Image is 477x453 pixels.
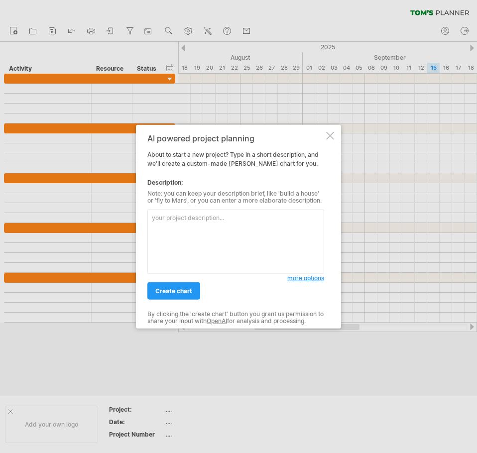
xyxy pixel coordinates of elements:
[147,178,324,187] div: Description:
[287,274,324,283] a: more options
[287,274,324,282] span: more options
[147,311,324,325] div: By clicking the 'create chart' button you grant us permission to share your input with for analys...
[147,190,324,205] div: Note: you can keep your description brief, like 'build a house' or 'fly to Mars', or you can ente...
[147,282,200,300] a: create chart
[147,134,324,143] div: AI powered project planning
[147,134,324,320] div: About to start a new project? Type in a short description, and we'll create a custom-made [PERSON...
[155,287,192,295] span: create chart
[207,317,227,325] a: OpenAI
